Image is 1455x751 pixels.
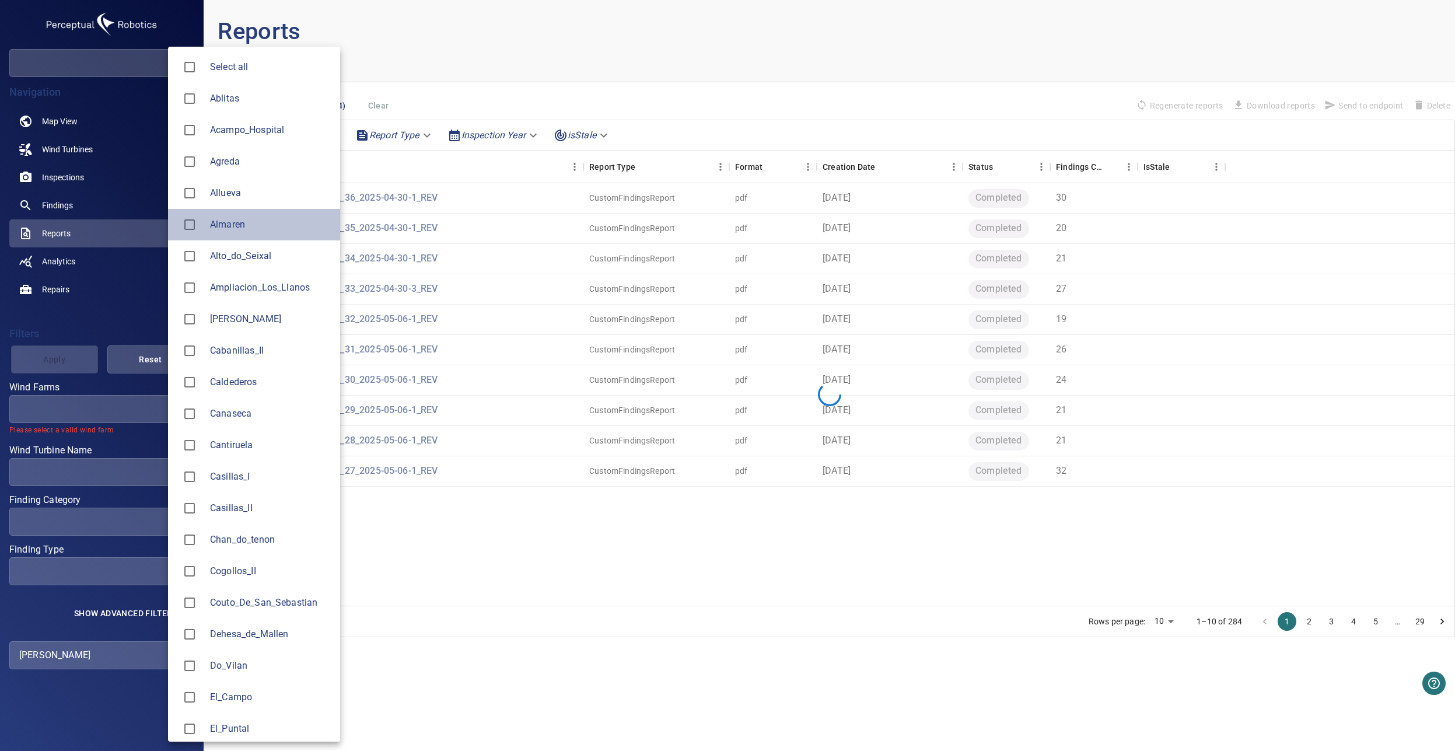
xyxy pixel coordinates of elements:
[177,622,202,647] span: Dehesa_de_Mallen
[210,470,331,484] div: Wind Farms Casillas_I
[210,375,331,389] span: Caldederos
[210,281,331,295] div: Wind Farms Ampliacion_Los_Llanos
[210,123,331,137] span: Acampo_Hospital
[210,312,331,326] span: [PERSON_NAME]
[177,86,202,111] span: Ablitas
[210,375,331,389] div: Wind Farms Caldederos
[210,533,331,547] span: Chan_do_tenon
[177,181,202,205] span: Allueva
[177,149,202,174] span: Agreda
[210,344,331,358] div: Wind Farms Cabanillas_II
[210,281,331,295] span: Ampliacion_Los_Llanos
[210,690,331,704] span: El_Campo
[177,370,202,394] span: Caldederos
[210,438,331,452] span: Cantiruela
[177,401,202,426] span: Canaseca
[210,407,331,421] div: Wind Farms Canaseca
[210,596,331,610] div: Wind Farms Couto_De_San_Sebastian
[210,249,331,263] span: Alto_do_Seixal
[210,155,331,169] span: Agreda
[177,685,202,710] span: El_Campo
[210,564,331,578] span: Cogollos_II
[177,212,202,237] span: Almaren
[210,60,331,74] span: Select all
[177,591,202,615] span: Couto_De_San_Sebastian
[177,559,202,584] span: Cogollos_II
[210,659,331,673] div: Wind Farms Do_Vilan
[210,155,331,169] div: Wind Farms Agreda
[177,433,202,457] span: Cantiruela
[177,338,202,363] span: Cabanillas_II
[210,564,331,578] div: Wind Farms Cogollos_II
[210,186,331,200] div: Wind Farms Allueva
[177,244,202,268] span: Alto_do_Seixal
[210,501,331,515] div: Wind Farms Casillas_II
[177,528,202,552] span: Chan_do_tenon
[177,496,202,521] span: Casillas_II
[210,186,331,200] span: Allueva
[210,470,331,484] span: Casillas_I
[210,438,331,452] div: Wind Farms Cantiruela
[177,464,202,489] span: Casillas_I
[210,344,331,358] span: Cabanillas_II
[210,92,331,106] div: Wind Farms Ablitas
[177,275,202,300] span: Ampliacion_Los_Llanos
[210,249,331,263] div: Wind Farms Alto_do_Seixal
[210,722,331,736] span: El_Puntal
[210,659,331,673] span: Do_Vilan
[177,654,202,678] span: Do_Vilan
[210,407,331,421] span: Canaseca
[210,533,331,547] div: Wind Farms Chan_do_tenon
[210,596,331,610] span: Couto_De_San_Sebastian
[177,307,202,331] span: Belmonte
[210,92,331,106] span: Ablitas
[210,690,331,704] div: Wind Farms El_Campo
[210,123,331,137] div: Wind Farms Acampo_Hospital
[210,627,331,641] div: Wind Farms Dehesa_de_Mallen
[177,717,202,741] span: El_Puntal
[210,218,331,232] span: Almaren
[210,627,331,641] span: Dehesa_de_Mallen
[210,312,331,326] div: Wind Farms Belmonte
[210,722,331,736] div: Wind Farms El_Puntal
[210,218,331,232] div: Wind Farms Almaren
[210,501,331,515] span: Casillas_II
[177,118,202,142] span: Acampo_Hospital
